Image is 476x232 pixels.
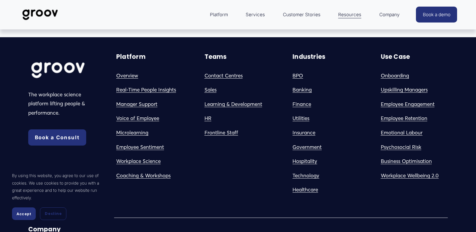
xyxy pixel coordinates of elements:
a: Contact Centres [205,71,243,80]
a: Technology [293,171,319,180]
a: Coaching & Workshops [116,171,171,180]
span: Resources [338,11,361,19]
span: Decline [45,211,62,216]
strong: Platform [116,53,146,61]
p: By using this website, you agree to our use of cookies. We use cookies to provide you with a grea... [12,172,108,201]
a: Microlearning [116,128,148,137]
button: Accept [12,207,36,220]
a: Sales [205,85,217,95]
a: Banking [293,85,312,95]
a: Upskilling Managers [381,85,428,95]
a: Services [243,8,268,22]
a: Voice of Employee [116,114,159,123]
a: Emotional Labour [381,128,423,137]
a: Onboarding [381,71,409,80]
a: folder dropdown [335,8,364,22]
a: Manager Support [116,100,157,109]
a: Book a demo [416,7,457,23]
p: The workplace science platform lifting people & performance. [28,90,96,118]
a: Employee Engagement [381,100,435,109]
a: Customer Stories [280,8,323,22]
img: Groov | Workplace Science Platform | Unlock Performance | Drive Results [19,5,61,25]
span: Accept [17,212,31,216]
a: Real-Time People Insights [116,85,176,95]
a: folder dropdown [376,8,403,22]
span: Platform [210,11,228,19]
a: Workplace Science [116,157,161,166]
a: Government [293,143,322,152]
a: HR [205,114,211,123]
strong: Industries [293,53,325,61]
a: Hospitality [293,157,317,166]
a: Employee Retention [381,114,427,123]
strong: Use Case [381,53,410,61]
a: Psychosocial Risk [381,143,421,152]
span: Company [379,11,400,19]
a: Workplace Wellbein [381,171,427,180]
section: Cookie banner [6,166,114,226]
a: BPO [293,71,303,80]
a: Finance [293,100,311,109]
a: Book a Consult [28,129,86,146]
button: Decline [40,207,66,220]
a: Insurance [293,128,315,137]
a: Business Optimisation [381,157,432,166]
a: Healthcare [293,185,318,194]
a: Utilities [293,114,309,123]
a: Employee Sentiment [116,143,164,152]
a: Learning & Development [205,100,262,109]
a: Frontline Staff [205,128,238,137]
a: folder dropdown [207,8,231,22]
strong: Teams [205,53,227,61]
a: g 2.0 [427,171,439,180]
